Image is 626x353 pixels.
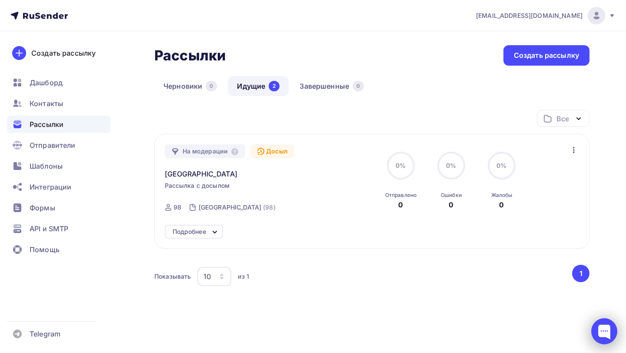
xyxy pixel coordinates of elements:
a: Шаблоны [7,157,110,175]
button: Go to page 1 [572,265,589,282]
div: 2 [269,81,280,91]
span: 0% [496,162,506,169]
span: API и SMTP [30,223,68,234]
a: Рассылки [7,116,110,133]
div: 0 [398,200,403,210]
div: 0 [206,81,217,91]
span: 0% [446,162,456,169]
span: Шаблоны [30,161,63,171]
span: Отправители [30,140,76,150]
div: Показывать [154,272,191,281]
span: Помощь [30,244,60,255]
span: 0% [396,162,406,169]
span: Интеграции [30,182,71,192]
div: [GEOGRAPHIC_DATA] [199,203,261,212]
div: Создать рассылку [514,50,579,60]
a: Идущие2 [228,76,289,96]
div: Ошибки [441,192,462,199]
button: 10 [197,266,232,286]
span: Формы [30,203,55,213]
span: Рассылка с досылом [165,181,230,190]
div: На модерации [165,144,246,158]
div: (98) [263,203,276,212]
a: Черновики0 [154,76,226,96]
span: [GEOGRAPHIC_DATA] [165,169,237,179]
ul: Pagination [571,265,590,282]
div: Подробнее [173,226,206,237]
a: [GEOGRAPHIC_DATA] (98) [198,200,276,214]
span: Telegram [30,329,60,339]
span: Дашборд [30,77,63,88]
div: Досыл [250,144,294,158]
a: Дашборд [7,74,110,91]
div: 98 [173,203,181,212]
div: Все [556,113,569,124]
div: 10 [203,271,211,282]
span: Контакты [30,98,63,109]
a: Завершенные0 [290,76,373,96]
a: Контакты [7,95,110,112]
div: 0 [353,81,364,91]
h2: Рассылки [154,47,226,64]
a: Формы [7,199,110,216]
div: Отправлено [385,192,416,199]
a: Отправители [7,137,110,154]
span: Рассылки [30,119,63,130]
div: из 1 [238,272,249,281]
div: 0 [499,200,504,210]
div: Создать рассылку [31,48,96,58]
span: [EMAIL_ADDRESS][DOMAIN_NAME] [476,11,583,20]
button: Все [537,110,589,127]
div: 0 [449,200,453,210]
div: Жалобы [491,192,513,199]
a: [EMAIL_ADDRESS][DOMAIN_NAME] [476,7,616,24]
